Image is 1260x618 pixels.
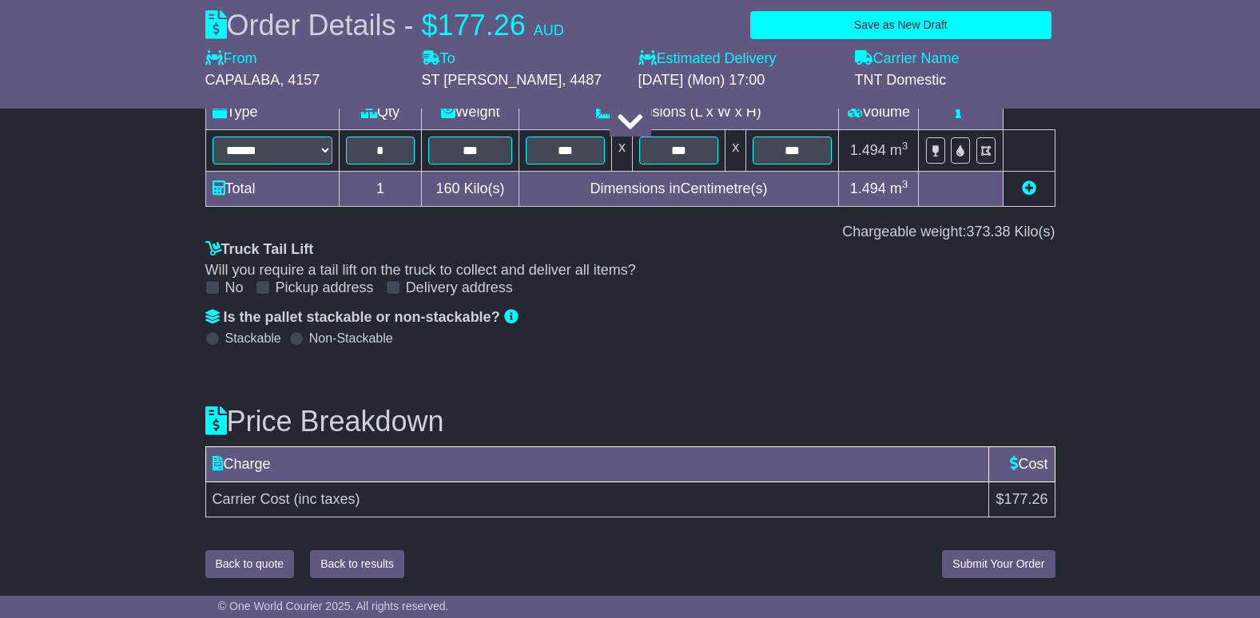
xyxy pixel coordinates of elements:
[294,491,360,507] span: (inc taxes)
[422,9,438,42] span: $
[966,224,1010,240] span: 373.38
[989,447,1055,482] td: Cost
[725,130,746,172] td: x
[218,600,449,612] span: © One World Courier 2025. All rights reserved.
[750,11,1051,39] button: Save as New Draft
[519,172,839,207] td: Dimensions in Centimetre(s)
[224,309,500,325] span: Is the pallet stackable or non-stackable?
[942,550,1055,578] button: Submit Your Order
[205,224,1055,241] div: Chargeable weight: Kilo(s)
[276,279,374,297] label: Pickup address
[438,9,526,42] span: 177.26
[890,142,908,158] span: m
[996,491,1047,507] span: $177.26
[562,72,602,88] span: , 4487
[339,172,422,207] td: 1
[1022,180,1036,196] a: Add new item
[422,50,455,68] label: To
[436,180,460,196] span: 160
[534,22,564,38] span: AUD
[422,172,519,207] td: Kilo(s)
[205,50,257,68] label: From
[280,72,320,88] span: , 4157
[225,279,244,297] label: No
[952,557,1044,570] span: Submit Your Order
[850,180,886,196] span: 1.494
[855,72,1055,89] div: TNT Domestic
[310,550,404,578] button: Back to results
[902,178,908,190] sup: 3
[205,241,314,259] label: Truck Tail Lift
[611,130,632,172] td: x
[205,172,339,207] td: Total
[406,279,513,297] label: Delivery address
[638,50,839,68] label: Estimated Delivery
[225,331,281,346] label: Stackable
[855,50,960,68] label: Carrier Name
[205,95,339,130] td: Type
[213,491,290,507] span: Carrier Cost
[890,180,908,196] span: m
[638,72,839,89] div: [DATE] (Mon) 17:00
[902,140,908,152] sup: 3
[422,72,562,88] span: ST [PERSON_NAME]
[205,262,1055,279] div: Will you require a tail lift on the truck to collect and deliver all items?
[205,8,564,42] div: Order Details -
[205,72,280,88] span: CAPALABA
[205,447,989,482] td: Charge
[205,406,1055,438] h3: Price Breakdown
[309,331,393,346] label: Non-Stackable
[205,550,295,578] button: Back to quote
[850,142,886,158] span: 1.494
